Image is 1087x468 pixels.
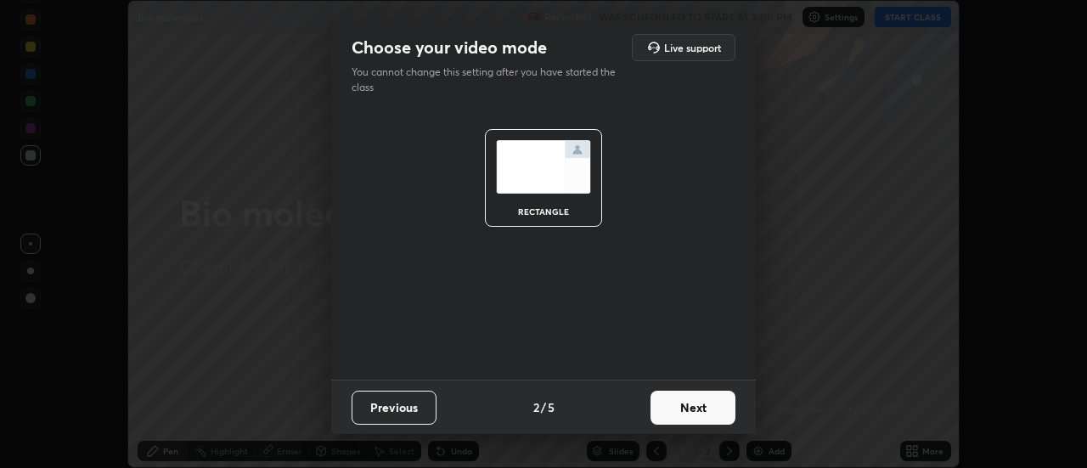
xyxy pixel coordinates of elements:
button: Previous [352,391,436,425]
h4: 5 [548,398,555,416]
h4: 2 [533,398,539,416]
h2: Choose your video mode [352,37,547,59]
h4: / [541,398,546,416]
p: You cannot change this setting after you have started the class [352,65,627,95]
button: Next [651,391,735,425]
img: normalScreenIcon.ae25ed63.svg [496,140,591,194]
h5: Live support [664,42,721,53]
div: rectangle [510,207,577,216]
